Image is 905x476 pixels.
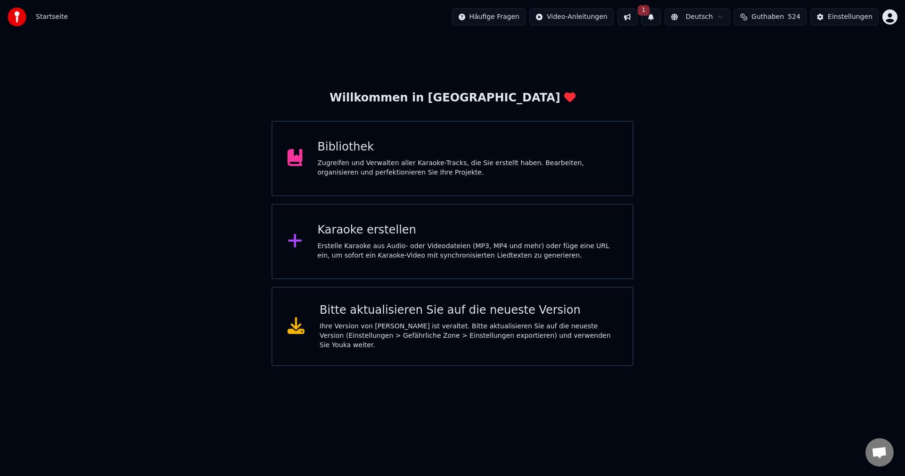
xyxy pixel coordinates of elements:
[452,8,526,25] button: Häufige Fragen
[318,140,618,155] div: Bibliothek
[329,91,575,106] div: Willkommen in [GEOGRAPHIC_DATA]
[318,159,618,177] div: Zugreifen und Verwalten aller Karaoke-Tracks, die Sie erstellt haben. Bearbeiten, organisieren un...
[320,322,617,350] div: Ihre Version von [PERSON_NAME] ist veraltet. Bitte aktualisieren Sie auf die neueste Version (Ein...
[810,8,879,25] button: Einstellungen
[641,8,661,25] button: 1
[751,12,784,22] span: Guthaben
[828,12,872,22] div: Einstellungen
[36,12,68,22] span: Startseite
[318,223,618,238] div: Karaoke erstellen
[318,242,618,260] div: Erstelle Karaoke aus Audio- oder Videodateien (MP3, MP4 und mehr) oder füge eine URL ein, um sofo...
[788,12,800,22] span: 524
[638,5,650,16] span: 1
[865,438,894,467] a: Chat öffnen
[320,303,617,318] div: Bitte aktualisieren Sie auf die neueste Version
[8,8,26,26] img: youka
[529,8,614,25] button: Video-Anleitungen
[36,12,68,22] nav: breadcrumb
[734,8,806,25] button: Guthaben524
